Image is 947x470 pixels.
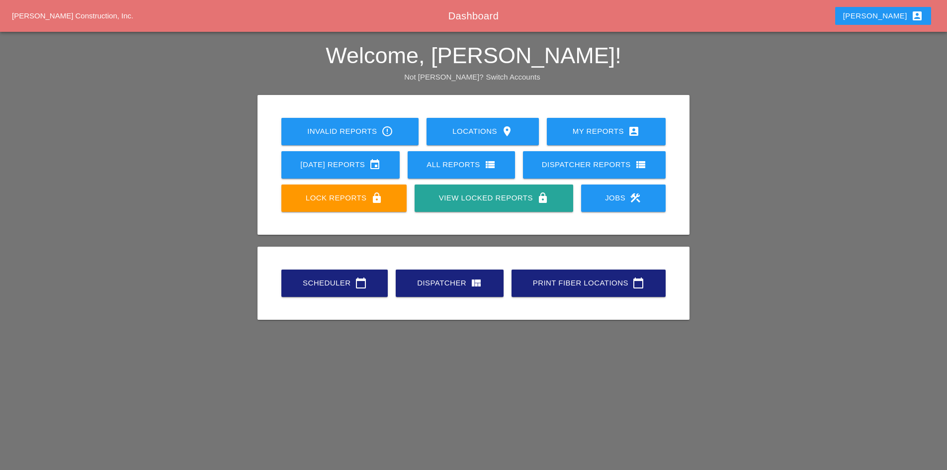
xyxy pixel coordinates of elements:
[355,277,367,289] i: calendar_today
[629,192,641,204] i: construction
[628,125,640,137] i: account_box
[635,159,647,171] i: view_list
[512,270,666,297] a: Print Fiber Locations
[442,125,522,137] div: Locations
[539,159,650,171] div: Dispatcher Reports
[371,192,383,204] i: lock
[537,192,549,204] i: lock
[381,125,393,137] i: error_outline
[412,277,488,289] div: Dispatcher
[632,277,644,289] i: calendar_today
[448,10,499,21] span: Dashboard
[563,125,650,137] div: My Reports
[424,159,499,171] div: All Reports
[281,185,407,212] a: Lock Reports
[470,277,482,289] i: view_quilt
[12,11,133,20] a: [PERSON_NAME] Construction, Inc.
[415,185,573,212] a: View Locked Reports
[501,125,513,137] i: location_on
[835,7,931,25] button: [PERSON_NAME]
[486,73,540,81] a: Switch Accounts
[404,73,483,81] span: Not [PERSON_NAME]?
[369,159,381,171] i: event
[281,270,388,297] a: Scheduler
[597,192,650,204] div: Jobs
[297,125,403,137] div: Invalid Reports
[911,10,923,22] i: account_box
[523,151,666,179] a: Dispatcher Reports
[547,118,666,145] a: My Reports
[581,185,666,212] a: Jobs
[281,118,419,145] a: Invalid Reports
[297,192,391,204] div: Lock Reports
[408,151,515,179] a: All Reports
[396,270,504,297] a: Dispatcher
[843,10,923,22] div: [PERSON_NAME]
[427,118,538,145] a: Locations
[430,192,557,204] div: View Locked Reports
[297,277,372,289] div: Scheduler
[484,159,496,171] i: view_list
[527,277,650,289] div: Print Fiber Locations
[281,151,400,179] a: [DATE] Reports
[297,159,384,171] div: [DATE] Reports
